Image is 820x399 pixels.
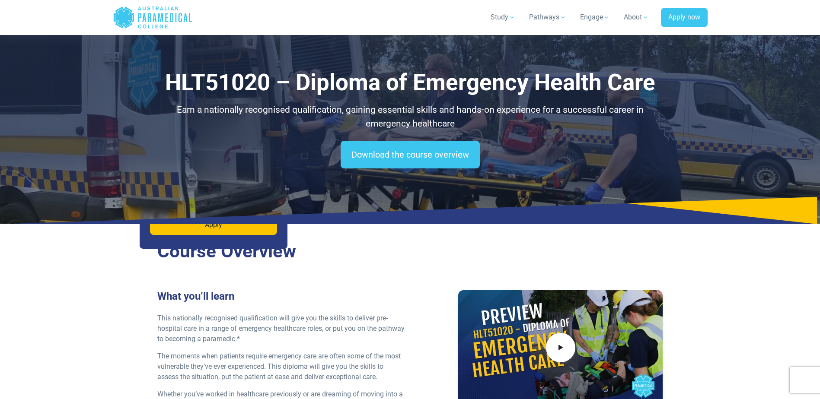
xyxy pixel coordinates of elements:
a: Download the course overview [341,141,480,168]
a: Pathways [524,5,571,29]
a: Study [485,5,520,29]
h1: HLT51020 – Diploma of Emergency Health Care [157,69,663,96]
p: The moments when patients require emergency care are often some of the most vulnerable they’ve ev... [157,351,405,382]
h2: Course Overview [157,241,663,263]
a: Australian Paramedical College [113,3,193,32]
h3: What you’ll learn [157,290,405,303]
p: Earn a nationally recognised qualification, gaining essential skills and hands-on experience for ... [157,103,663,130]
a: Apply now [661,8,708,28]
p: This nationally recognised qualification will give you the skills to deliver pre-hospital care in... [157,313,405,344]
a: About [619,5,654,29]
a: Engage [575,5,615,29]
